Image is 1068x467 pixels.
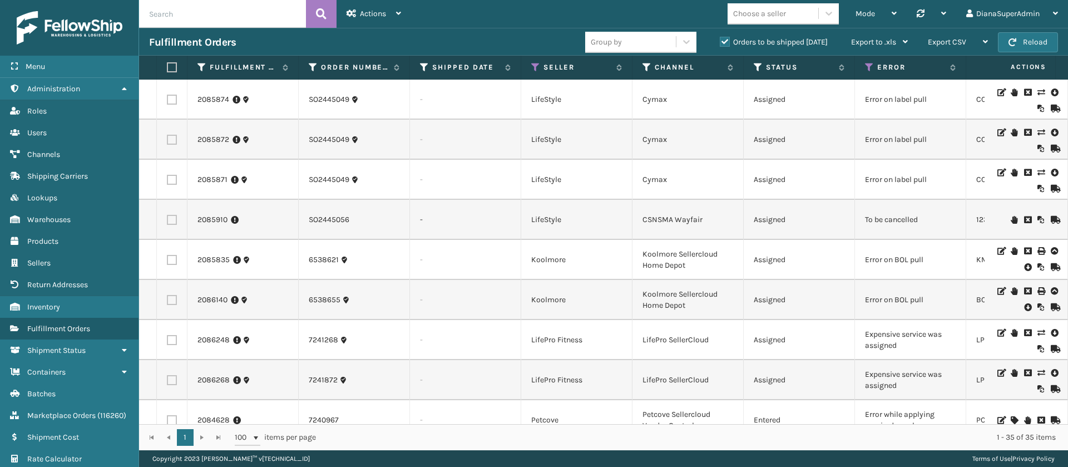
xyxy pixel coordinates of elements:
[197,174,228,185] a: 2085871
[521,400,632,440] td: Petcove
[521,280,632,320] td: Koolmore
[976,135,1049,144] a: CCHRFKS2M26BKVA
[997,247,1004,255] i: Edit
[27,215,71,224] span: Warehouses
[632,400,744,440] td: Petcove Sellercloud Vendor Central
[855,160,966,200] td: Error on label pull
[997,169,1004,176] i: Edit
[410,200,521,240] td: -
[1037,287,1044,295] i: Print BOL
[26,62,45,71] span: Menu
[27,237,58,246] span: Products
[1037,345,1044,353] i: Reoptimize
[1011,329,1017,337] i: On Hold
[855,240,966,280] td: Error on BOL pull
[1037,329,1044,337] i: Change shipping
[332,432,1056,443] div: 1 - 35 of 35 items
[1051,345,1057,353] i: Mark as Shipped
[591,36,622,48] div: Group by
[210,62,277,72] label: Fulfillment Order Id
[1024,129,1031,136] i: Cancel Fulfillment Order
[1024,216,1031,224] i: Cancel Fulfillment Order
[1037,385,1044,393] i: Reoptimize
[972,450,1055,467] div: |
[1011,129,1017,136] i: On Hold
[976,335,1021,345] a: LP-WVR-BLK
[177,429,194,446] a: 1
[1051,263,1057,271] i: Mark as Shipped
[997,287,1004,295] i: Edit
[1051,247,1057,255] i: Upload BOL
[197,134,229,145] a: 2085872
[632,320,744,360] td: LifePro SellerCloud
[877,62,945,72] label: Error
[410,400,521,440] td: -
[1011,369,1017,377] i: On Hold
[309,335,338,346] a: 7241268
[997,329,1004,337] i: Edit
[976,415,1041,425] a: PC-PWEASEM-BLK
[309,94,349,105] a: SO2445049
[309,254,339,266] a: 6538621
[410,360,521,400] td: -
[632,200,744,240] td: CSNSMA Wayfair
[1037,216,1044,224] i: Reoptimize
[1037,89,1044,96] i: Change shipping
[27,128,47,137] span: Users
[410,120,521,160] td: -
[1051,87,1057,98] i: Pull Label
[97,411,126,420] span: ( 116260 )
[197,335,230,346] a: 2086248
[855,320,966,360] td: Expensive service was assigned
[1037,263,1044,271] i: Reoptimize
[1051,105,1057,112] i: Mark as Shipped
[309,214,349,225] a: SO2445056
[976,375,1021,385] a: LP-WVR-BLU
[632,120,744,160] td: Cymax
[997,369,1004,377] i: Edit
[27,432,79,442] span: Shipment Cost
[521,240,632,280] td: Koolmore
[744,360,855,400] td: Assigned
[1051,303,1057,311] i: Mark as Shipped
[197,214,228,225] a: 2085910
[1011,247,1017,255] i: On Hold
[410,160,521,200] td: -
[744,120,855,160] td: Assigned
[1037,145,1044,153] i: Reoptimize
[976,58,1053,76] span: Actions
[744,320,855,360] td: Assigned
[309,375,338,386] a: 7241872
[410,240,521,280] td: -
[27,389,56,399] span: Batches
[309,294,340,306] a: 6538655
[27,280,88,289] span: Return Addresses
[766,62,833,72] label: Status
[309,174,349,185] a: SO2445049
[1051,216,1057,224] i: Mark as Shipped
[1024,89,1031,96] i: Cancel Fulfillment Order
[27,193,57,203] span: Lookups
[1051,327,1057,338] i: Pull Label
[410,320,521,360] td: -
[27,171,88,181] span: Shipping Carriers
[855,80,966,120] td: Error on label pull
[632,160,744,200] td: Cymax
[1051,185,1057,193] i: Mark as Shipped
[410,80,521,120] td: -
[976,215,1020,224] a: 123A047CHR
[27,302,60,312] span: Inventory
[1024,329,1031,337] i: Cancel Fulfillment Order
[976,255,1036,264] a: KM-MDR-2GD-39
[27,150,60,159] span: Channels
[543,62,611,72] label: Seller
[1011,216,1017,224] i: On Hold
[997,416,1004,424] i: Edit
[1037,185,1044,193] i: Reoptimize
[521,80,632,120] td: LifeStyle
[197,415,230,426] a: 2084628
[27,106,47,116] span: Roles
[521,200,632,240] td: LifeStyle
[1011,89,1017,96] i: On Hold
[632,240,744,280] td: Koolmore Sellercloud Home Depot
